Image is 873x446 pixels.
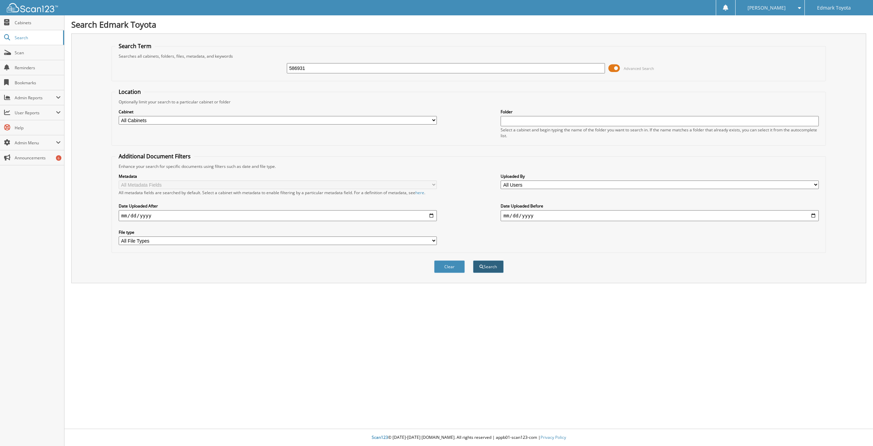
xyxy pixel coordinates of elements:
[15,80,61,86] span: Bookmarks
[64,429,873,446] div: © [DATE]-[DATE] [DOMAIN_NAME]. All rights reserved | appb01-scan123-com |
[541,434,566,440] a: Privacy Policy
[115,42,155,50] legend: Search Term
[748,6,786,10] span: [PERSON_NAME]
[115,163,823,169] div: Enhance your search for specific documents using filters such as date and file type.
[119,109,437,115] label: Cabinet
[372,434,388,440] span: Scan123
[434,260,465,273] button: Clear
[624,66,654,71] span: Advanced Search
[501,203,819,209] label: Date Uploaded Before
[56,155,61,161] div: 6
[119,190,437,196] div: All metadata fields are searched by default. Select a cabinet with metadata to enable filtering b...
[119,203,437,209] label: Date Uploaded After
[501,210,819,221] input: end
[15,110,56,116] span: User Reports
[817,6,851,10] span: Edmark Toyota
[115,153,194,160] legend: Additional Document Filters
[7,3,58,12] img: scan123-logo-white.svg
[115,88,144,96] legend: Location
[115,53,823,59] div: Searches all cabinets, folders, files, metadata, and keywords
[15,50,61,56] span: Scan
[501,173,819,179] label: Uploaded By
[119,210,437,221] input: start
[501,109,819,115] label: Folder
[501,127,819,139] div: Select a cabinet and begin typing the name of the folder you want to search in. If the name match...
[119,229,437,235] label: File type
[15,65,61,71] span: Reminders
[15,140,56,146] span: Admin Menu
[415,190,424,196] a: here
[15,35,60,41] span: Search
[15,125,61,131] span: Help
[15,155,61,161] span: Announcements
[71,19,866,30] h1: Search Edmark Toyota
[15,95,56,101] span: Admin Reports
[119,173,437,179] label: Metadata
[15,20,61,26] span: Cabinets
[473,260,504,273] button: Search
[115,99,823,105] div: Optionally limit your search to a particular cabinet or folder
